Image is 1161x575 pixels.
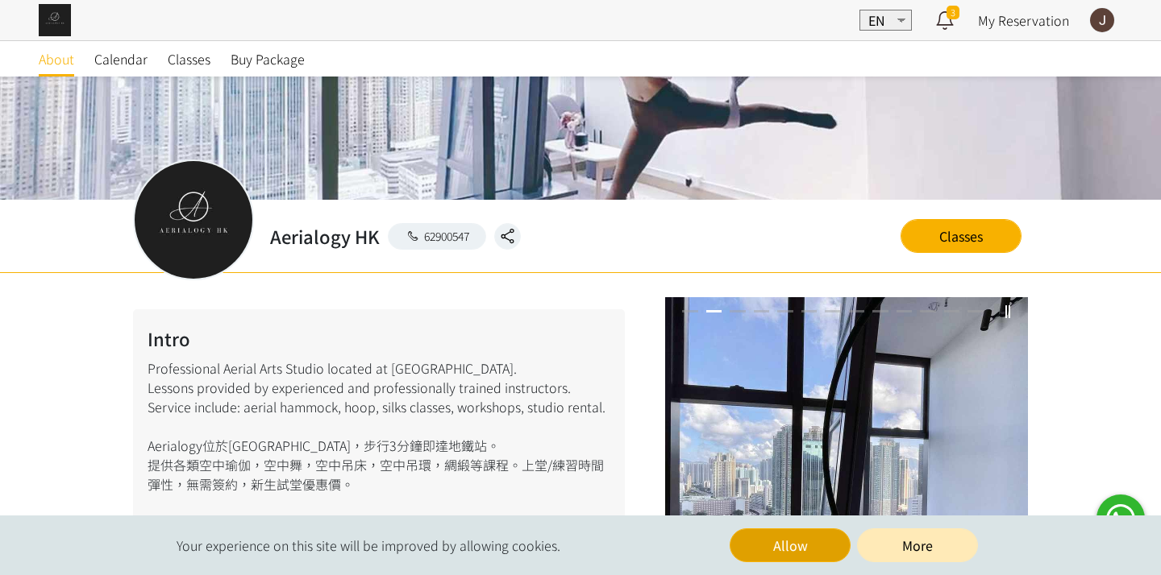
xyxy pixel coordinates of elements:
[148,325,610,352] h2: Intro
[168,41,210,77] a: Classes
[168,49,210,68] span: Classes
[857,528,978,562] a: More
[39,4,71,36] img: img_61c0148bb0266
[388,223,486,250] a: 62900547
[231,41,305,77] a: Buy Package
[730,528,851,562] button: Allow
[94,49,148,68] span: Calendar
[39,41,74,77] a: About
[947,6,959,19] span: 3
[270,223,380,250] h2: Aerialogy HK
[39,49,74,68] span: About
[94,41,148,77] a: Calendar
[901,219,1022,253] a: Classes
[978,10,1069,30] a: My Reservation
[231,49,305,68] span: Buy Package
[177,536,560,555] span: Your experience on this site will be improved by allowing cookies.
